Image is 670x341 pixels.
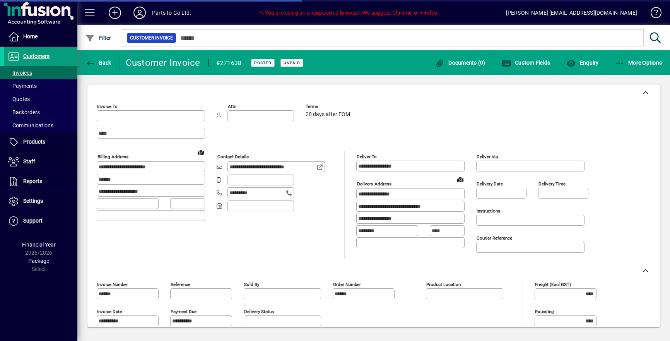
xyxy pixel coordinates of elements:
mat-label: Instructions [477,208,500,214]
span: Invoices [8,70,32,76]
a: Reports [4,172,77,191]
a: Backorders [4,106,77,119]
span: Custom Fields [502,60,550,66]
mat-label: Payment due [171,309,197,314]
span: Staff [23,158,35,165]
div: [PERSON_NAME] [EMAIL_ADDRESS][DOMAIN_NAME] [506,7,637,19]
a: Knowledge Base [645,2,660,27]
a: Products [4,132,77,152]
app-page-header-button: Back [77,56,120,70]
span: More Options [615,60,662,66]
span: Reports [23,178,42,184]
a: Settings [4,192,77,211]
span: 20 days after EOM [306,111,350,118]
div: #271638 [216,57,242,69]
a: Invoices [4,66,77,79]
span: Home [23,33,38,39]
span: Unpaid [284,60,300,65]
mat-label: Reference [171,282,190,287]
span: You are using an unsupported browser. We suggest Chrome, or Firefox. [258,10,439,16]
div: Customer Invoice [126,57,200,69]
button: Back [84,56,113,70]
span: Documents (0) [435,60,485,66]
span: Products [23,139,45,145]
button: Add [103,6,127,20]
span: Communications [8,122,53,129]
mat-label: Sold by [244,282,259,287]
mat-label: Order number [333,282,361,287]
span: Support [23,218,43,224]
button: Filter [84,31,113,45]
span: Filter [85,35,111,41]
mat-label: Attn [228,104,236,109]
mat-label: Deliver To [357,154,377,159]
a: Staff [4,152,77,171]
span: Posted [254,60,272,65]
button: Custom Fields [500,56,552,70]
span: Payments [8,83,37,89]
a: Communications [4,119,77,132]
button: Enquiry [564,56,600,70]
mat-label: Invoice date [97,309,122,314]
span: Package [28,258,49,264]
mat-label: Invoice number [97,282,128,287]
span: Settings [23,198,43,204]
span: Customers [23,53,50,59]
span: Backorders [8,109,40,115]
a: View on map [195,146,207,158]
span: Customer Invoice [130,34,173,42]
mat-label: Delivery status [244,309,274,314]
mat-label: Freight (excl GST) [535,282,571,287]
span: Enquiry [566,60,598,66]
a: Home [4,27,77,46]
span: Quotes [8,96,30,102]
div: Parts to Go Ltd. [152,7,191,19]
mat-label: Delivery date [477,181,503,187]
button: Documents (0) [433,56,487,70]
span: Financial Year [22,242,56,248]
mat-label: Courier Reference [477,235,512,241]
a: Support [4,211,77,231]
a: Payments [4,79,77,93]
a: Quotes [4,93,77,106]
mat-label: Rounding [535,309,554,314]
mat-label: Invoice To [97,104,118,109]
button: More Options [613,56,664,70]
mat-label: Product location [426,282,461,287]
button: Profile [127,6,152,20]
span: Terms [306,104,352,109]
span: Back [85,60,111,66]
mat-label: Deliver via [477,154,498,159]
mat-label: Delivery time [538,181,566,187]
a: View on map [454,173,467,185]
